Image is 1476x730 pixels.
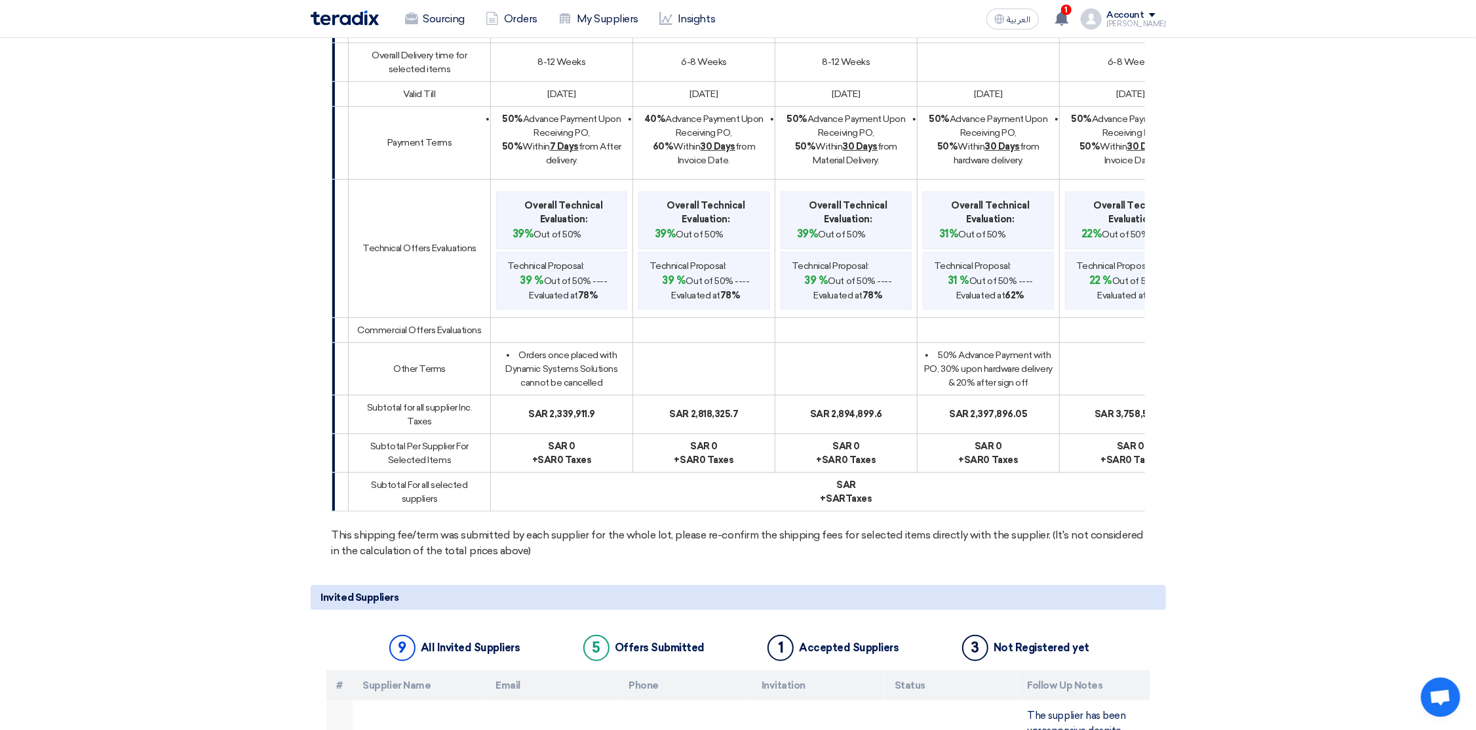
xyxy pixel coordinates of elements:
td: Other Terms [349,342,491,395]
span: sar [1106,455,1126,466]
span: Technical Proposal: [507,259,585,273]
td: Technical Offers Evaluations [349,179,491,317]
span: sar [826,493,845,504]
td: 8-12 Weeks [775,43,918,81]
span: 50% Advance Payment with PO, 30% upon hardware delivery & 20% after sign off [924,350,1053,388]
strong: 50% [502,141,523,152]
b: 78% [578,290,598,301]
th: Supplier Name [353,670,486,701]
b: 39 % [663,274,686,287]
td: 6-8 Weeks [633,43,775,81]
a: My Suppliers [548,5,649,33]
b: Overall Technical Evaluation: [792,199,904,226]
span: Out of 50% [655,226,724,242]
td: Subtotal Per Supplier For Selected Items [349,434,491,472]
span: Out of 50% [1081,226,1150,242]
span: Advance Payment Upon Receiving PO, [787,113,906,138]
strong: 50% [787,113,808,125]
b: Overall Technical Evaluation: [650,199,762,226]
b: Overall Technical Evaluation: [934,199,1047,226]
div: All Invited Suppliers [421,641,520,654]
th: Follow Up Notes [1017,670,1150,701]
b: + 0 Taxes [674,455,734,466]
span: sar [537,455,557,466]
td: Commercial Offers Evaluations [349,317,491,342]
span: Advance Payment Upon Receiving PO, [1072,113,1190,138]
b: 31 % [948,274,969,287]
b: sar 3,758,562.9 [1095,409,1167,420]
span: Advance Payment Upon Receiving PO, [644,113,764,138]
b: sar 2,397,896.05 [949,409,1027,420]
a: Insights [649,5,726,33]
td: [DATE] [1060,81,1202,106]
b: 78% [720,290,741,301]
th: # [326,670,353,701]
td: Payment Terms [349,106,491,179]
b: + 0 Taxes [959,455,1019,466]
span: sar [822,455,842,466]
span: Within from Invoice Date. [653,141,755,166]
b: 78% [863,290,883,301]
td: [DATE] [633,81,775,106]
span: Invited Suppliers [321,590,399,605]
strong: 50% [929,113,950,125]
span: Out of 50% ---- Evaluated at [934,273,1047,302]
td: Overall Delivery time for selected items [349,43,491,81]
span: Out of 50% ---- Evaluated at [650,273,762,302]
strong: 50% [1072,113,1093,125]
u: 7 Days [550,141,579,152]
td: [DATE] [491,81,633,106]
b: sar 2,818,325.7 [670,409,739,420]
span: Technical Proposal: [650,259,727,273]
span: sar [964,455,984,466]
div: 1 [767,635,794,661]
b: sar 0 [548,441,575,452]
th: Email [485,670,618,701]
strong: 50% [795,141,816,152]
b: 39 % [520,274,544,287]
td: Valid Till [349,81,491,106]
strong: 40% [644,113,666,125]
a: Orders [475,5,548,33]
b: 39% [513,228,534,240]
td: 8-12 Weeks [491,43,633,81]
span: sar [680,455,699,466]
td: [DATE] [918,81,1060,106]
b: + 0 Taxes [532,455,592,466]
b: Overall Technical Evaluation: [1076,199,1189,226]
span: Advance Payment Upon Receiving PO, [929,113,1048,138]
span: Technical Proposal: [934,259,1011,273]
b: 62% [1005,290,1024,301]
span: Within from After delivery. [502,141,621,166]
b: + Taxes [821,493,872,504]
div: Accepted Suppliers [799,641,899,654]
span: Within from Material Delivery. [795,141,897,166]
a: Sourcing [395,5,475,33]
span: Out of 50% ---- Evaluated at [507,273,620,302]
span: Within from Invoice Date. [1079,141,1182,166]
b: sar 2,894,899.6 [810,409,882,420]
strong: 50% [503,113,524,125]
div: Offers Submitted [615,641,705,654]
img: profile_test.png [1081,9,1102,30]
span: العربية [1007,15,1031,24]
div: 3 [962,635,988,661]
u: 30 Days [701,141,736,152]
span: Within from hardware delivery. [937,141,1039,166]
b: + 0 Taxes [817,455,876,466]
b: 39% [655,228,676,240]
div: 5 [583,635,610,661]
b: sar 0 [832,441,860,452]
img: Teradix logo [311,10,379,26]
div: 9 [389,635,416,661]
td: Subtotal For all selected suppliers [349,472,491,511]
b: sar 0 [690,441,718,452]
strong: 50% [937,141,958,152]
u: 30 Days [985,141,1020,152]
b: Overall Technical Evaluation: [507,199,620,226]
u: 30 Days [1127,141,1163,152]
b: sar 2,339,911.9 [528,409,595,420]
span: Out of 50% ---- Evaluated at [792,273,904,302]
span: Advance Payment Upon Receiving PO, [503,113,621,138]
b: 22 % [1089,274,1112,287]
